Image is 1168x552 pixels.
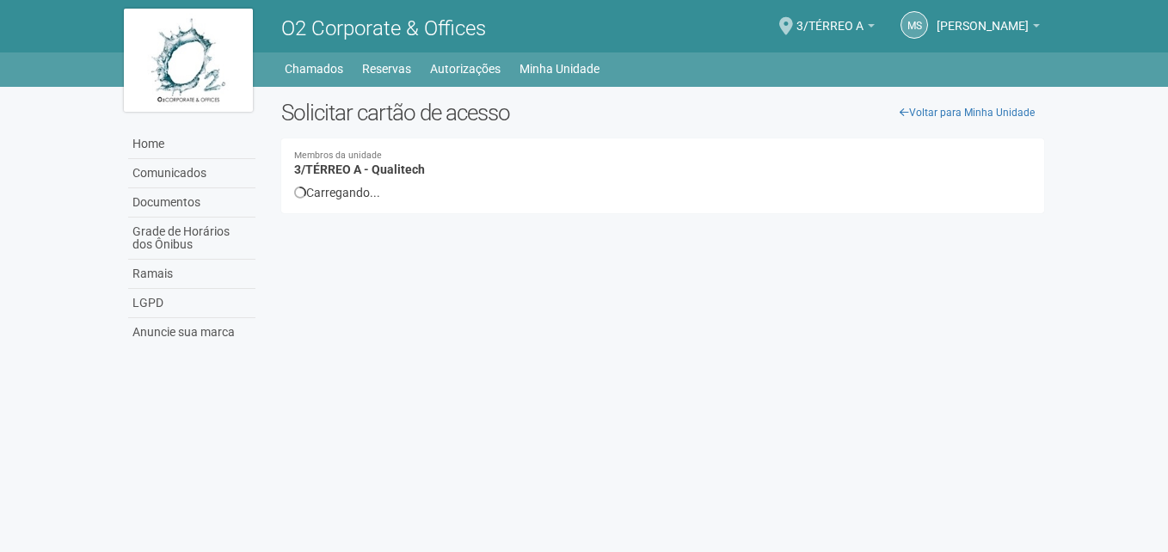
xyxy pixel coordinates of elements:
span: Marcia Santos [937,3,1029,33]
a: MS [901,11,928,39]
a: Autorizações [430,57,501,81]
a: Anuncie sua marca [128,318,255,347]
span: 3/TÉRREO A [796,3,864,33]
h4: 3/TÉRREO A - Qualitech [294,151,1031,176]
a: Minha Unidade [519,57,599,81]
a: Chamados [285,57,343,81]
a: Grade de Horários dos Ônibus [128,218,255,260]
a: 3/TÉRREO A [796,21,875,35]
div: Carregando... [294,185,1031,200]
a: [PERSON_NAME] [937,21,1040,35]
a: Comunicados [128,159,255,188]
h2: Solicitar cartão de acesso [281,100,1044,126]
a: LGPD [128,289,255,318]
span: O2 Corporate & Offices [281,16,486,40]
small: Membros da unidade [294,151,1031,161]
img: logo.jpg [124,9,253,112]
a: Voltar para Minha Unidade [890,100,1044,126]
a: Home [128,130,255,159]
a: Reservas [362,57,411,81]
a: Documentos [128,188,255,218]
a: Ramais [128,260,255,289]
